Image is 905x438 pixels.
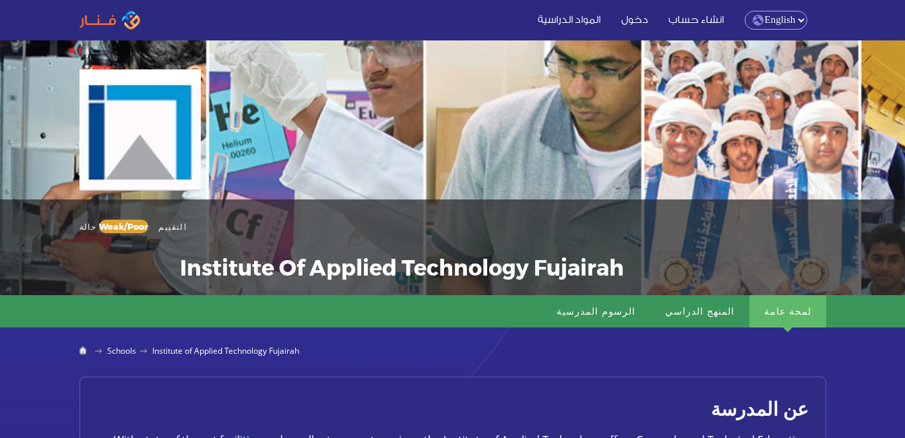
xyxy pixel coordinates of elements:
[753,15,763,26] img: language.png
[650,295,749,327] a: المنهج الدراسي
[613,11,657,26] a: دخول
[529,11,609,26] a: المواد الدراسية
[99,220,148,233] div: Weak/Poor
[152,345,299,356] span: Institute of Applied Technology Fujairah
[80,255,625,279] h1: Institute of Applied Technology Fujairah
[97,394,809,424] h2: عن المدرسة
[660,11,732,26] a: انشاء حساب
[158,214,186,239] span: التقييم
[542,295,650,327] a: الرسوم المدرسية
[80,346,91,356] a: Home
[107,345,136,356] a: Schools
[749,295,826,327] a: لمحة عامة
[80,222,97,231] span: حالة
